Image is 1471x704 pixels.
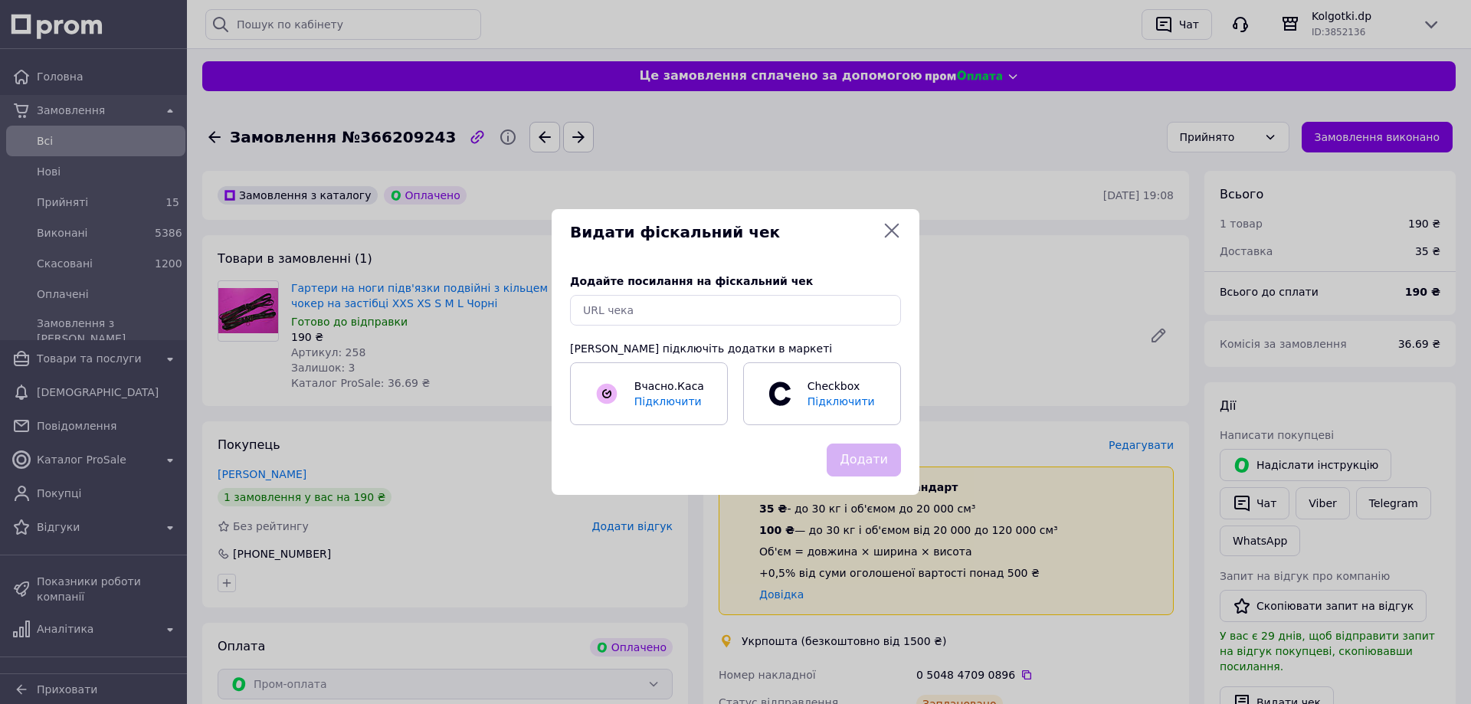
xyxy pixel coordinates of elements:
a: CheckboxПідключити [743,362,901,425]
div: [PERSON_NAME] підключіть додатки в маркеті [570,341,901,356]
span: Підключити [634,395,702,408]
span: Вчасно.Каса [634,380,704,392]
a: Вчасно.КасаПідключити [570,362,728,425]
span: Підключити [808,395,875,408]
input: URL чека [570,295,901,326]
span: Checkbox [800,378,884,409]
span: Додайте посилання на фіскальний чек [570,275,813,287]
span: Видати фіскальний чек [570,221,876,244]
